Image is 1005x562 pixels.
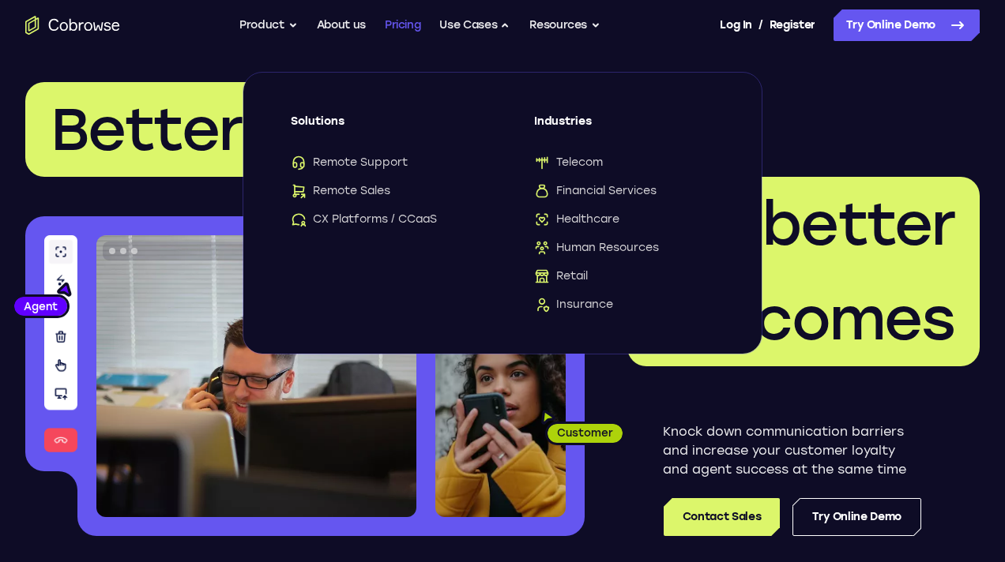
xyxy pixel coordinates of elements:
[534,183,714,199] a: Financial ServicesFinancial Services
[529,9,600,41] button: Resources
[291,212,471,227] a: CX Platforms / CCaaSCX Platforms / CCaaS
[291,183,471,199] a: Remote SalesRemote Sales
[534,268,588,284] span: Retail
[385,9,421,41] a: Pricing
[291,212,437,227] span: CX Platforms / CCaaS
[534,297,714,313] a: InsuranceInsurance
[534,114,714,142] span: Industries
[25,16,120,35] a: Go to the home page
[317,9,366,41] a: About us
[770,9,815,41] a: Register
[534,240,550,256] img: Human Resources
[534,268,550,284] img: Retail
[534,268,714,284] a: RetailRetail
[792,498,921,536] a: Try Online Demo
[96,235,416,517] img: A customer support agent talking on the phone
[291,212,307,227] img: CX Platforms / CCaaS
[534,297,550,313] img: Insurance
[663,422,921,479] p: Knock down communication barriers and increase your customer loyalty and agent success at the sam...
[534,212,619,227] span: Healthcare
[534,297,613,313] span: Insurance
[291,155,471,170] a: Remote SupportRemote Support
[435,330,566,517] img: A customer holding their phone
[653,283,954,354] span: outcomes
[758,16,763,35] span: /
[534,155,603,170] span: Telecom
[720,9,751,41] a: Log In
[664,498,780,536] a: Contact Sales
[291,114,471,142] span: Solutions
[534,183,657,199] span: Financial Services
[534,212,714,227] a: HealthcareHealthcare
[239,9,298,41] button: Product
[291,183,390,199] span: Remote Sales
[534,212,550,227] img: Healthcare
[291,183,307,199] img: Remote Sales
[534,155,550,170] img: Telecom
[534,155,714,170] a: TelecomTelecom
[439,9,510,41] button: Use Cases
[291,155,408,170] span: Remote Support
[534,240,714,256] a: Human ResourcesHuman Resources
[534,183,550,199] img: Financial Services
[51,94,716,165] span: Better communication
[291,155,307,170] img: Remote Support
[834,9,980,41] a: Try Online Demo
[534,240,659,256] span: Human Resources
